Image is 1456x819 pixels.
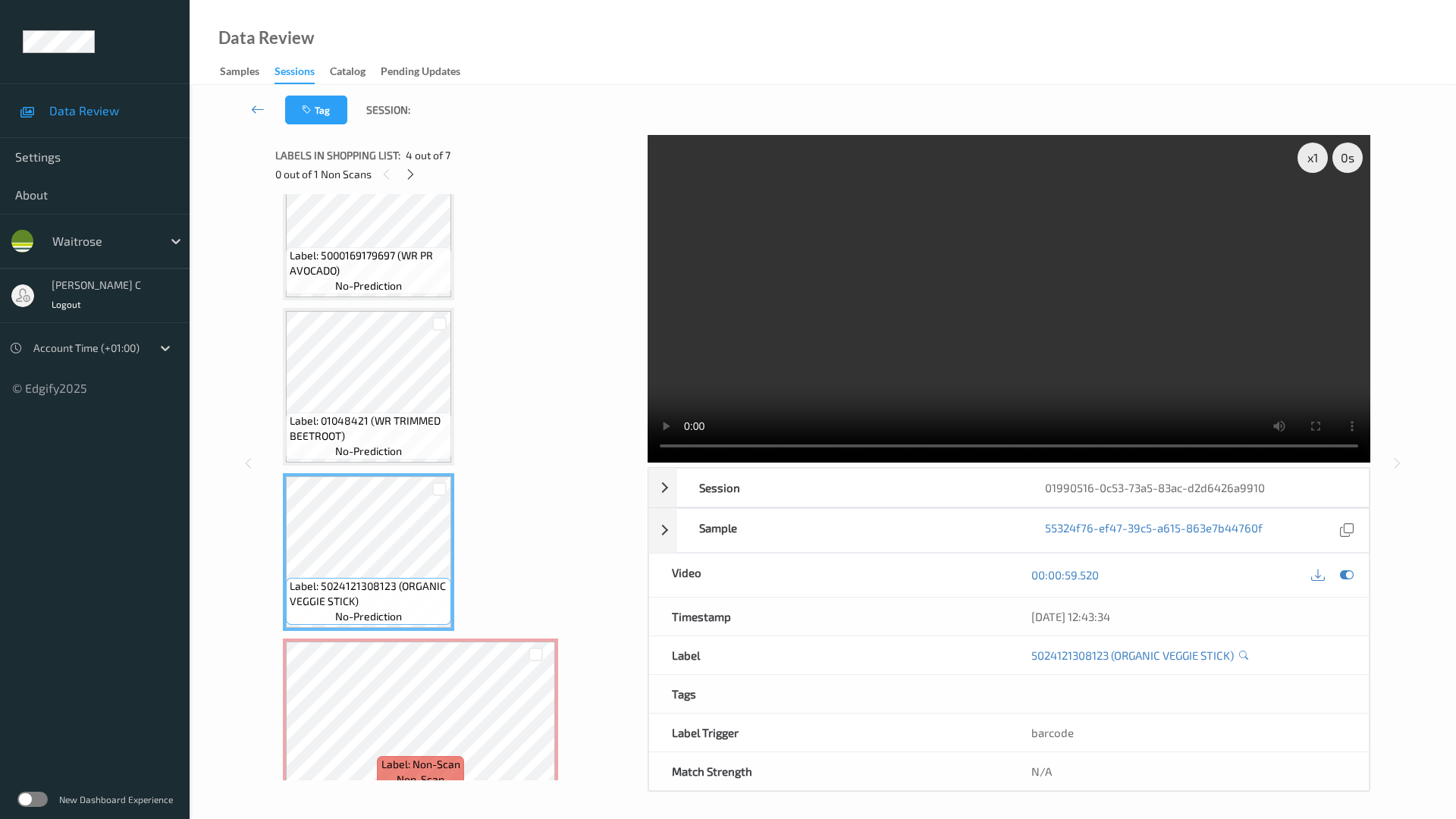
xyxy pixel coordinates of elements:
a: 5024121308123 (ORGANIC VEGGIE STICK) [1031,648,1234,663]
div: Label Trigger [649,714,1009,752]
span: 4 out of 7 [406,148,450,163]
div: Video [649,554,1009,597]
div: x 1 [1298,143,1328,173]
div: Pending Updates [381,64,460,83]
div: barcode [1009,714,1369,752]
span: no-prediction [335,444,402,459]
a: 55324f76-ef47-39c5-a615-863e7b44760f [1045,520,1263,541]
div: [DATE] 12:43:34 [1031,609,1346,624]
a: Samples [220,61,275,83]
div: 0 s [1332,143,1363,173]
a: Sessions [275,61,330,84]
div: Match Strength [649,752,1009,790]
span: no-prediction [335,278,402,293]
div: Data Review [218,30,314,45]
div: Timestamp [649,598,1009,635]
button: Tag [285,96,347,124]
div: 0 out of 1 Non Scans [275,165,637,184]
div: N/A [1009,752,1369,790]
div: Session [676,469,1023,507]
span: Labels in shopping list: [275,148,400,163]
a: 00:00:59.520 [1031,567,1099,582]
div: Label [649,636,1009,674]
div: Sample55324f76-ef47-39c5-a615-863e7b44760f [648,508,1370,553]
div: Sessions [275,64,315,84]
div: Tags [649,675,1009,713]
div: Session01990516-0c53-73a5-83ac-d2d6426a9910 [648,468,1370,507]
span: Label: 5000169179697 (WR PR AVOCADO) [290,248,447,278]
span: Session: [366,102,410,118]
span: Label: 5024121308123 (ORGANIC VEGGIE STICK) [290,579,447,609]
span: non-scan [397,772,444,787]
div: 01990516-0c53-73a5-83ac-d2d6426a9910 [1022,469,1369,507]
div: Catalog [330,64,366,83]
div: Samples [220,64,259,83]
a: Pending Updates [381,61,475,83]
a: Catalog [330,61,381,83]
div: Sample [676,509,1023,552]
span: Label: Non-Scan [381,757,460,772]
span: no-prediction [335,609,402,624]
span: Label: 01048421 (WR TRIMMED BEETROOT) [290,413,447,444]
